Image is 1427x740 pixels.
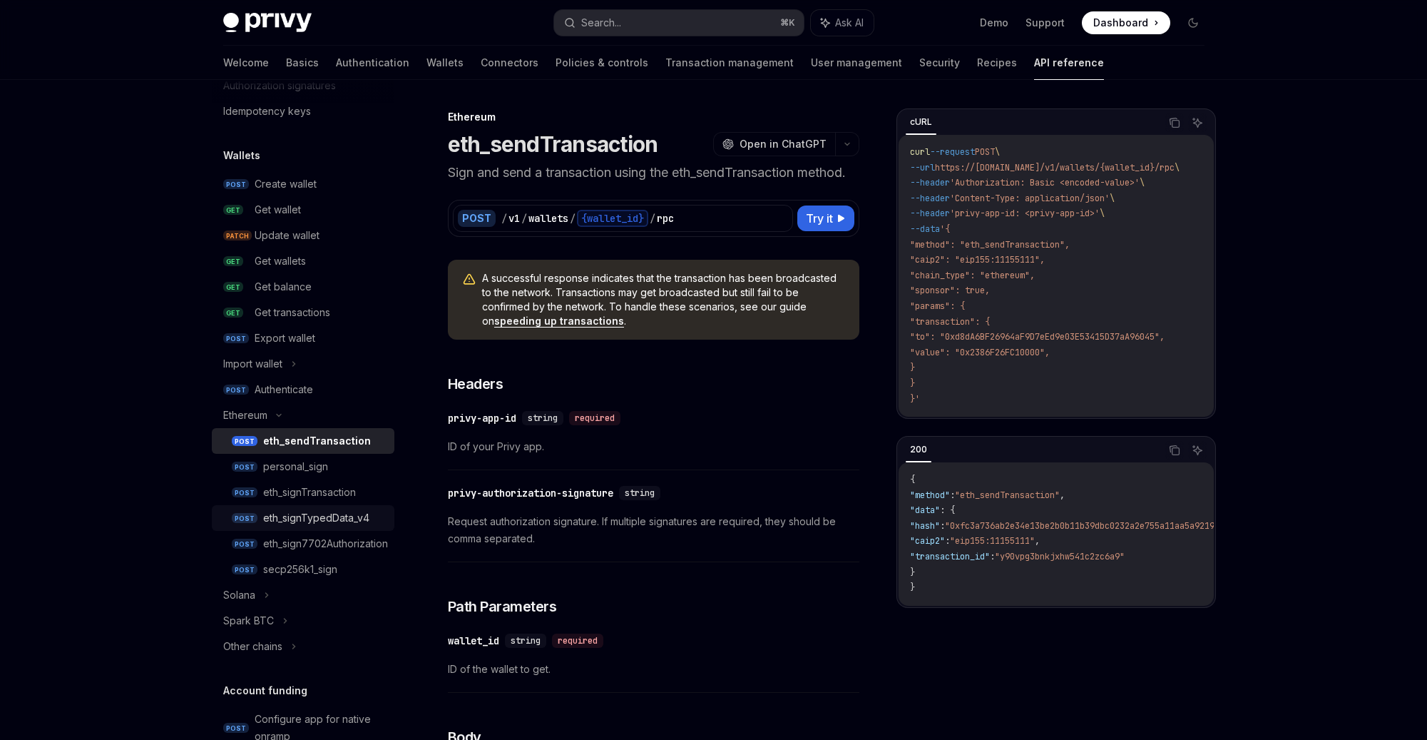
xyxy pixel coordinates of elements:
span: "method" [910,490,950,501]
span: \ [1140,177,1145,188]
span: GET [223,205,243,216]
a: Transaction management [665,46,794,80]
div: Get wallet [255,201,301,218]
a: Policies & controls [556,46,648,80]
span: : [945,535,950,547]
span: --url [910,162,935,173]
p: Sign and send a transaction using the eth_sendTransaction method. [448,163,859,183]
a: POSTeth_signTransaction [212,480,394,505]
span: GET [223,282,243,293]
span: : [950,490,955,501]
span: \ [995,146,1000,158]
span: "eip155:11155111" [950,535,1035,547]
span: POST [232,539,257,549]
div: Get transactions [255,304,330,321]
span: Path Parameters [448,597,557,617]
span: Try it [806,210,833,227]
span: : [990,551,995,562]
a: User management [811,46,902,80]
div: Get wallets [255,253,306,270]
a: GETGet transactions [212,300,394,325]
a: POSTeth_signTypedData_v4 [212,505,394,531]
a: POSTsecp256k1_sign [212,557,394,582]
div: Search... [581,14,621,31]
div: rpc [657,211,674,225]
span: : [940,520,945,532]
span: 'Content-Type: application/json' [950,193,1110,204]
h5: Account funding [223,682,307,699]
div: Other chains [223,638,282,655]
span: "eth_sendTransaction" [955,490,1060,501]
div: / [650,211,655,225]
span: '{ [940,223,950,235]
button: Try it [797,206,854,231]
span: "transaction": { [910,316,990,328]
span: GET [223,308,243,318]
a: POSTCreate wallet [212,171,394,197]
a: POSTExport wallet [212,325,394,351]
span: Headers [448,374,503,394]
span: ID of the wallet to get. [448,661,859,678]
a: Welcome [223,46,269,80]
button: Copy the contents from the code block [1165,113,1184,132]
span: "data" [910,505,940,516]
span: --header [910,208,950,219]
div: wallet_id [448,634,499,648]
span: POST [232,513,257,524]
span: curl [910,146,930,158]
div: eth_sendTransaction [263,432,371,450]
div: POST [458,210,496,227]
div: Ethereum [223,407,267,424]
div: Spark BTC [223,612,274,629]
a: Demo [980,16,1008,30]
span: "hash" [910,520,940,532]
a: Dashboard [1082,11,1170,34]
div: Update wallet [255,227,319,244]
span: : { [940,505,955,516]
div: privy-app-id [448,411,516,425]
span: POST [223,723,249,734]
span: "chain_type": "ethereum", [910,270,1035,281]
div: secp256k1_sign [263,561,337,578]
div: eth_sign7702Authorization [263,535,388,552]
a: GETGet wallets [212,248,394,274]
div: 200 [906,441,931,458]
span: PATCH [223,230,252,241]
span: "sponsor": true, [910,285,990,296]
span: ⌘ K [780,17,795,29]
div: Export wallet [255,330,315,347]
span: POST [975,146,995,158]
span: POST [232,436,257,447]
span: Dashboard [1093,16,1148,30]
span: } [910,582,915,593]
div: / [501,211,507,225]
a: GETGet balance [212,274,394,300]
div: required [569,411,620,425]
span: POST [232,487,257,498]
span: "y90vpg3bnkjxhw541c2zc6a9" [995,551,1125,562]
button: Ask AI [1188,113,1207,132]
span: string [625,487,655,499]
span: "caip2" [910,535,945,547]
button: Toggle dark mode [1182,11,1204,34]
span: "value": "0x2386F26FC10000", [910,347,1050,358]
h1: eth_sendTransaction [448,131,658,157]
span: "transaction_id" [910,551,990,562]
span: string [528,412,558,424]
div: {wallet_id} [577,210,648,227]
a: POSTeth_sign7702Authorization [212,531,394,557]
span: \ [1110,193,1115,204]
span: --header [910,193,950,204]
span: "caip2": "eip155:11155111", [910,254,1045,265]
span: POST [232,564,257,575]
span: , [1035,535,1040,547]
a: Wallets [426,46,464,80]
span: \ [1175,162,1180,173]
div: personal_sign [263,458,328,475]
span: Ask AI [835,16,864,30]
a: Security [919,46,960,80]
a: API reference [1034,46,1104,80]
span: A successful response indicates that the transaction has been broadcasted to the network. Transac... [482,271,845,328]
a: Authentication [336,46,409,80]
div: Idempotency keys [223,103,311,120]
